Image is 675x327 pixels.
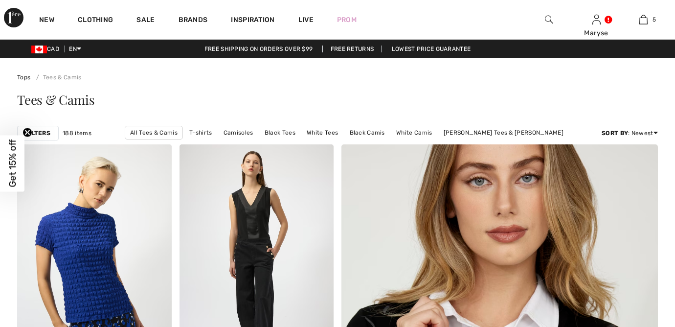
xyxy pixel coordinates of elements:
span: 5 [652,15,656,24]
div: Maryse [573,28,620,38]
span: Tees & Camis [17,91,94,108]
a: Camisoles [219,126,258,139]
a: Prom [337,15,357,25]
a: [PERSON_NAME] Tees & [PERSON_NAME] [439,126,568,139]
a: New [39,16,54,26]
span: CAD [31,46,63,52]
div: : Newest [602,129,658,138]
a: Black Camis [345,126,390,139]
span: EN [69,46,81,52]
a: Brands [179,16,208,26]
span: Inspiration [231,16,274,26]
a: Free shipping on orders over $99 [197,46,321,52]
a: Free Returns [322,46,382,52]
span: 188 items [63,129,91,138]
img: search the website [545,14,553,25]
img: My Bag [639,14,648,25]
a: T-shirts [184,126,217,139]
a: 5 [620,14,667,25]
iframe: Opens a widget where you can find more information [612,254,665,278]
button: Close teaser [22,128,32,138]
strong: Filters [25,129,50,138]
a: Live [298,15,314,25]
a: Black Tees [260,126,300,139]
a: Lowest Price Guarantee [384,46,479,52]
a: White Tees [302,126,343,139]
a: Tees & Camis [32,74,82,81]
a: White Camis [391,126,437,139]
a: Tops [17,74,30,81]
a: Clothing [78,16,113,26]
a: Sign In [592,15,601,24]
a: Sale [136,16,155,26]
strong: Sort By [602,130,628,137]
img: 1ère Avenue [4,8,23,27]
img: Canadian Dollar [31,46,47,53]
span: Get 15% off [7,140,18,187]
a: All Tees & Camis [125,126,183,140]
img: My Info [592,14,601,25]
a: [PERSON_NAME] Tees & [PERSON_NAME] [282,140,411,152]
